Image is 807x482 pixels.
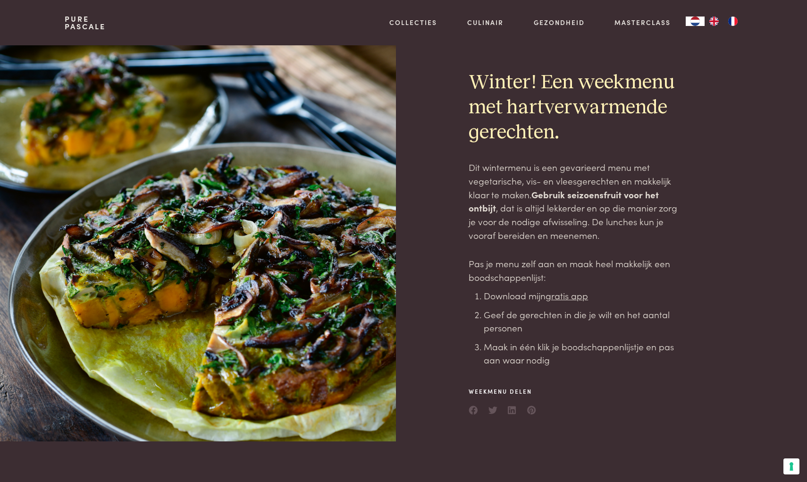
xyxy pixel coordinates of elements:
li: Download mijn [484,289,685,303]
a: EN [705,17,723,26]
a: Collecties [389,17,437,27]
a: Gezondheid [534,17,585,27]
a: Masterclass [614,17,671,27]
li: Geef de gerechten in die je wilt en het aantal personen [484,308,685,335]
a: gratis app [546,289,588,302]
strong: Gebruik seizoensfruit voor het ontbijt [469,188,659,214]
h2: Winter! Een weekmenu met hartverwarmende gerechten. [469,70,685,145]
a: FR [723,17,742,26]
a: NL [686,17,705,26]
p: Dit wintermenu is een gevarieerd menu met vegetarische, vis- en vleesgerechten en makkelijk klaar... [469,161,685,242]
aside: Language selected: Nederlands [686,17,742,26]
ul: Language list [705,17,742,26]
p: Pas je menu zelf aan en maak heel makkelijk een boodschappenlijst: [469,257,685,284]
li: Maak in één klik je boodschappenlijstje en pas aan waar nodig [484,340,685,367]
button: Uw voorkeuren voor toestemming voor trackingtechnologieën [783,458,799,474]
div: Language [686,17,705,26]
span: Weekmenu delen [469,387,537,396]
a: Culinair [467,17,504,27]
a: PurePascale [65,15,106,30]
